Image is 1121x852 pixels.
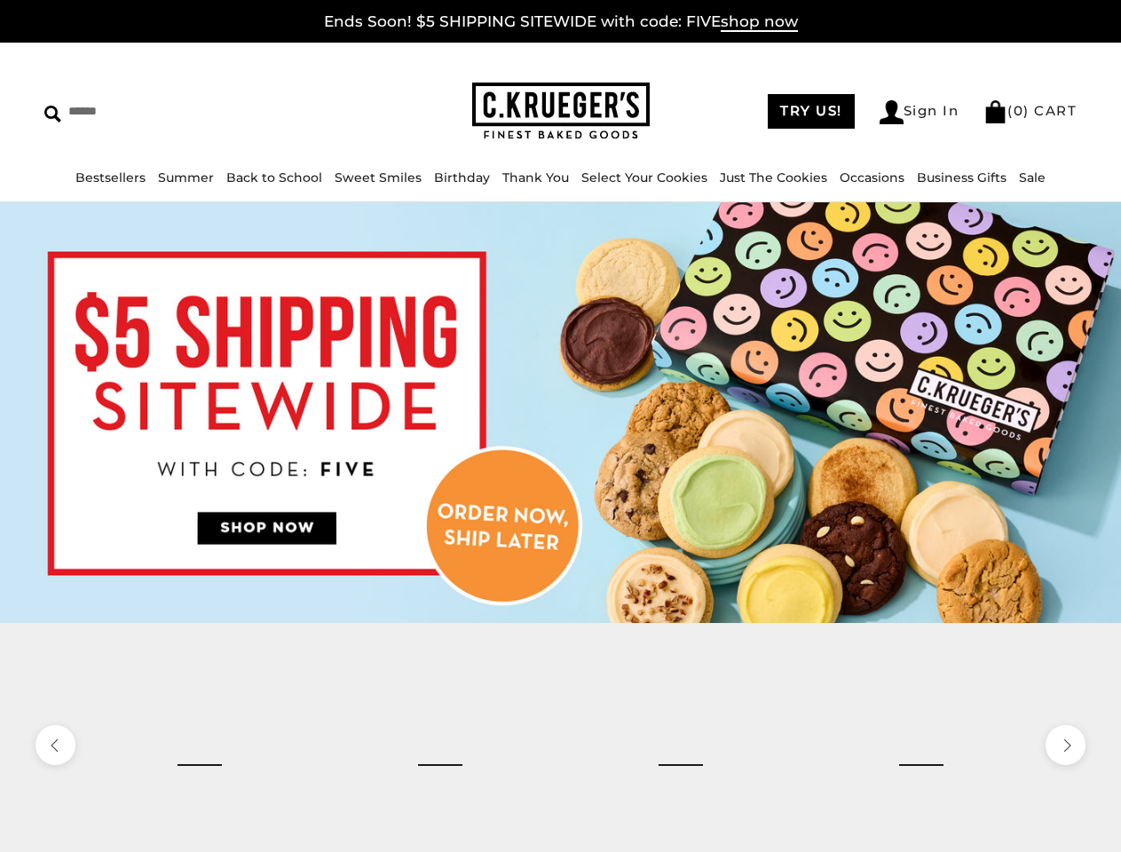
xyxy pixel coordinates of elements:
[226,170,322,185] a: Back to School
[768,94,855,129] a: TRY US!
[44,98,280,125] input: Search
[880,100,959,124] a: Sign In
[502,170,569,185] a: Thank You
[1014,102,1024,119] span: 0
[581,170,707,185] a: Select Your Cookies
[434,170,490,185] a: Birthday
[44,106,61,122] img: Search
[1019,170,1046,185] a: Sale
[335,170,422,185] a: Sweet Smiles
[721,12,798,32] span: shop now
[917,170,1007,185] a: Business Gifts
[36,725,75,765] button: previous
[983,102,1077,119] a: (0) CART
[158,170,214,185] a: Summer
[324,12,798,32] a: Ends Soon! $5 SHIPPING SITEWIDE with code: FIVEshop now
[720,170,827,185] a: Just The Cookies
[880,100,904,124] img: Account
[472,83,650,140] img: C.KRUEGER'S
[75,170,146,185] a: Bestsellers
[840,170,904,185] a: Occasions
[1046,725,1085,765] button: next
[983,100,1007,123] img: Bag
